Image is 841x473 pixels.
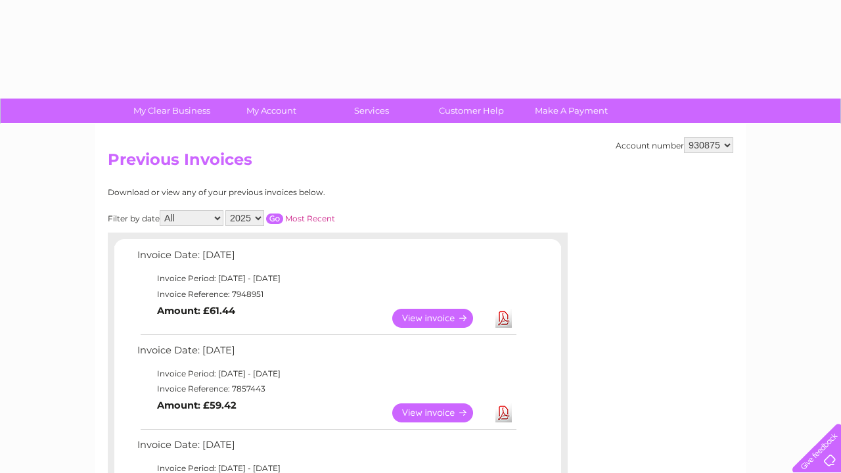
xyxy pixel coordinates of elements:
b: Amount: £61.44 [157,305,235,317]
a: Customer Help [417,99,526,123]
a: Make A Payment [517,99,625,123]
a: View [392,403,489,422]
td: Invoice Date: [DATE] [134,342,518,366]
a: My Account [217,99,326,123]
a: Download [495,309,512,328]
a: Download [495,403,512,422]
a: My Clear Business [118,99,226,123]
a: Services [317,99,426,123]
td: Invoice Period: [DATE] - [DATE] [134,271,518,286]
b: Amount: £59.42 [157,399,237,411]
td: Invoice Period: [DATE] - [DATE] [134,366,518,382]
td: Invoice Reference: 7948951 [134,286,518,302]
a: View [392,309,489,328]
div: Account number [616,137,733,153]
td: Invoice Reference: 7857443 [134,381,518,397]
td: Invoice Date: [DATE] [134,246,518,271]
a: Most Recent [285,214,335,223]
td: Invoice Date: [DATE] [134,436,518,461]
div: Filter by date [108,210,453,226]
h2: Previous Invoices [108,150,733,175]
div: Download or view any of your previous invoices below. [108,188,453,197]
